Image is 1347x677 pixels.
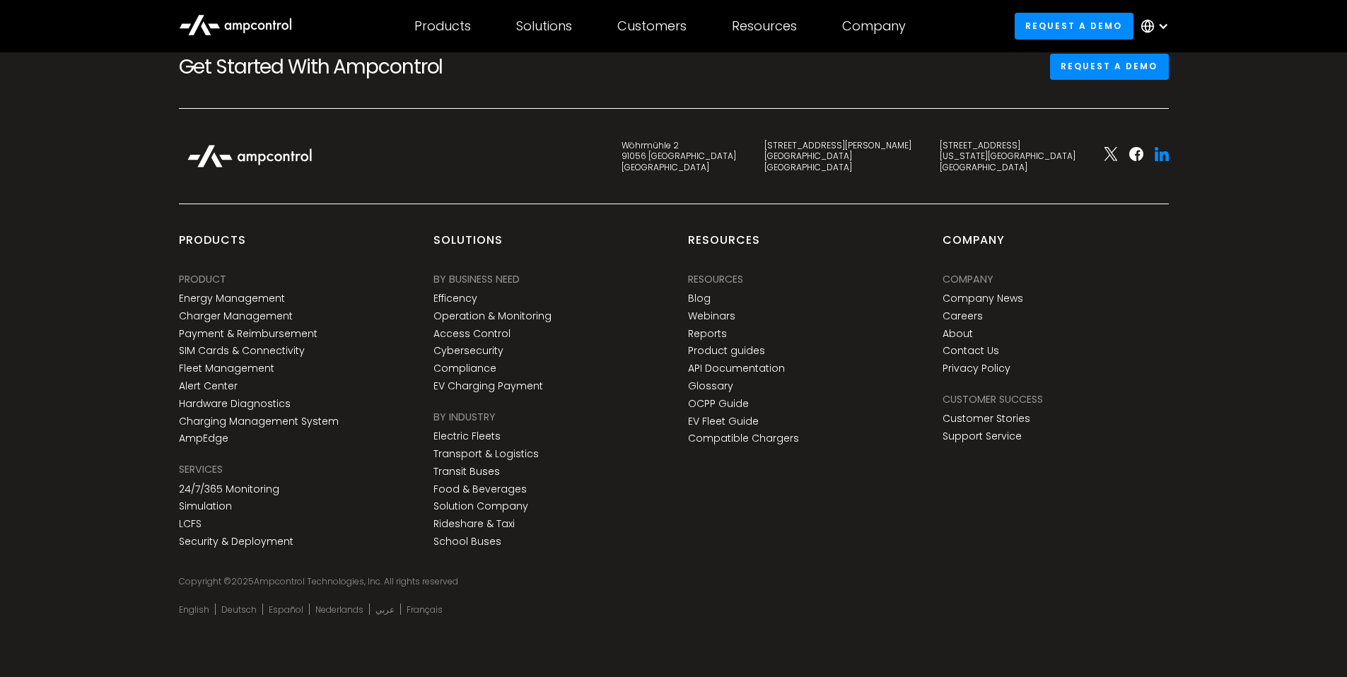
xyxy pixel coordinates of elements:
[688,293,711,305] a: Blog
[688,345,765,357] a: Product guides
[688,363,785,375] a: API Documentation
[943,413,1030,425] a: Customer Stories
[179,576,1169,587] div: Copyright © Ampcontrol Technologies, Inc. All rights reserved
[414,18,471,34] div: Products
[179,380,238,392] a: Alert Center
[433,466,500,478] a: Transit Buses
[764,140,911,173] div: [STREET_ADDRESS][PERSON_NAME] [GEOGRAPHIC_DATA] [GEOGRAPHIC_DATA]
[617,18,687,34] div: Customers
[688,310,735,322] a: Webinars
[179,293,285,305] a: Energy Management
[433,232,503,259] div: Solutions
[943,363,1010,375] a: Privacy Policy
[179,432,228,445] a: AmpEdge
[221,604,257,616] a: Deutsch
[688,398,749,410] a: OCPP Guide
[688,432,799,445] a: Compatible Chargers
[179,416,339,428] a: Charging Management System
[433,430,501,442] a: Electric Fleets
[1015,13,1133,39] a: Request a demo
[516,18,572,34] div: Solutions
[179,328,317,340] a: Payment & Reimbursement
[433,500,528,512] a: Solution Company
[433,345,503,357] a: Cybersecurity
[732,18,797,34] div: Resources
[315,604,363,616] a: Nederlands
[231,575,254,587] span: 2025
[943,430,1022,442] a: Support Service
[179,536,293,548] a: Security & Deployment
[269,604,303,616] a: Español
[179,604,209,616] a: English
[433,518,515,530] a: Rideshare & Taxi
[688,416,759,428] a: EV Fleet Guide
[179,271,226,287] div: PRODUCT
[179,232,246,259] div: products
[943,271,993,287] div: Company
[179,363,274,375] a: Fleet Management
[943,232,1005,259] div: Company
[375,604,395,616] a: عربي
[943,345,999,357] a: Contact Us
[179,137,320,175] img: Ampcontrol Logo
[688,232,760,259] div: Resources
[622,140,736,173] div: Wöhrmühle 2 91056 [GEOGRAPHIC_DATA] [GEOGRAPHIC_DATA]
[433,483,527,495] a: Food & Beverages
[179,500,232,512] a: Simulation
[433,293,477,305] a: Efficency
[433,310,552,322] a: Operation & Monitoring
[179,55,490,79] h2: Get Started With Ampcontrol
[433,271,520,287] div: BY BUSINESS NEED
[943,328,973,340] a: About
[943,293,1023,305] a: Company News
[179,398,291,410] a: Hardware Diagnostics
[842,18,906,34] div: Company
[943,392,1043,407] div: Customer success
[940,140,1075,173] div: [STREET_ADDRESS] [US_STATE][GEOGRAPHIC_DATA] [GEOGRAPHIC_DATA]
[433,380,543,392] a: EV Charging Payment
[433,363,496,375] a: Compliance
[433,448,539,460] a: Transport & Logistics
[179,310,293,322] a: Charger Management
[179,461,223,477] div: SERVICES
[433,328,511,340] a: Access Control
[688,380,733,392] a: Glossary
[407,604,443,616] a: Français
[688,271,743,287] div: Resources
[1050,54,1169,80] a: Request a demo
[688,328,727,340] a: Reports
[433,409,496,425] div: BY INDUSTRY
[943,310,983,322] a: Careers
[179,483,279,495] a: 24/7/365 Monitoring
[179,518,202,530] a: LCFS
[433,536,501,548] a: School Buses
[179,345,305,357] a: SIM Cards & Connectivity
